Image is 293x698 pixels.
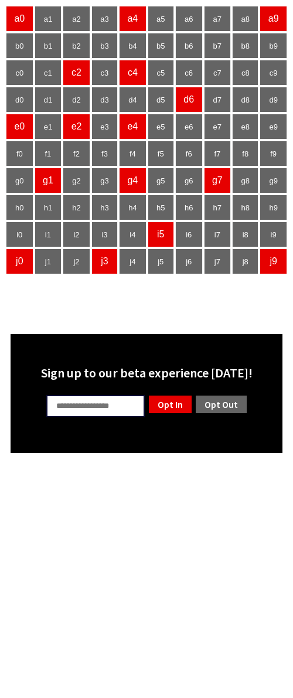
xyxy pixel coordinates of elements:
td: e2 [63,114,90,139]
td: g8 [232,168,258,193]
td: a2 [63,6,90,32]
td: f0 [6,141,33,166]
a: Opt In [148,394,193,414]
td: a5 [148,6,174,32]
td: b5 [148,33,174,59]
a: Opt Out [195,394,248,414]
td: b7 [204,33,231,59]
td: b1 [35,33,62,59]
td: c3 [91,60,118,86]
td: j2 [63,248,90,274]
td: f5 [148,141,174,166]
td: e7 [204,114,231,139]
td: g1 [35,168,62,193]
td: g9 [260,168,287,193]
td: g6 [175,168,203,193]
td: i4 [119,222,146,247]
td: a1 [35,6,62,32]
td: f2 [63,141,90,166]
td: h1 [35,195,62,220]
td: i3 [91,222,118,247]
td: g3 [91,168,118,193]
td: c2 [63,60,90,86]
td: d7 [204,87,231,113]
td: i6 [175,222,203,247]
td: h2 [63,195,90,220]
td: j1 [35,248,62,274]
td: f3 [91,141,118,166]
td: i7 [204,222,231,247]
td: d0 [6,87,33,113]
td: e1 [35,114,62,139]
td: d6 [175,87,203,113]
td: j5 [148,248,174,274]
div: Sign up to our beta experience [DATE]! [18,365,275,381]
td: f4 [119,141,146,166]
td: d1 [35,87,62,113]
td: d8 [232,87,258,113]
td: g4 [119,168,146,193]
td: f9 [260,141,287,166]
td: j9 [260,248,287,274]
td: j3 [91,248,118,274]
td: h8 [232,195,258,220]
td: b8 [232,33,258,59]
td: j6 [175,248,203,274]
td: d4 [119,87,146,113]
td: i1 [35,222,62,247]
td: j0 [6,248,33,274]
td: e6 [175,114,203,139]
td: a3 [91,6,118,32]
td: f1 [35,141,62,166]
td: h3 [91,195,118,220]
td: c8 [232,60,258,86]
td: g5 [148,168,174,193]
td: f6 [175,141,203,166]
td: h0 [6,195,33,220]
td: h5 [148,195,174,220]
td: e0 [6,114,33,139]
td: b3 [91,33,118,59]
td: b2 [63,33,90,59]
td: b9 [260,33,287,59]
td: b0 [6,33,33,59]
td: c9 [260,60,287,86]
td: f8 [232,141,258,166]
td: j8 [232,248,258,274]
td: e9 [260,114,287,139]
td: h9 [260,195,287,220]
td: g2 [63,168,90,193]
td: c7 [204,60,231,86]
td: e5 [148,114,174,139]
td: a4 [119,6,146,32]
td: h7 [204,195,231,220]
td: a7 [204,6,231,32]
td: d2 [63,87,90,113]
td: d5 [148,87,174,113]
td: b4 [119,33,146,59]
td: h6 [175,195,203,220]
td: d9 [260,87,287,113]
td: e8 [232,114,258,139]
td: a9 [260,6,287,32]
td: i8 [232,222,258,247]
td: c4 [119,60,146,86]
td: i0 [6,222,33,247]
td: c5 [148,60,174,86]
td: c1 [35,60,62,86]
td: i5 [148,222,174,247]
td: c6 [175,60,203,86]
td: b6 [175,33,203,59]
td: a6 [175,6,203,32]
td: j7 [204,248,231,274]
td: e4 [119,114,146,139]
td: f7 [204,141,231,166]
td: e3 [91,114,118,139]
td: a0 [6,6,33,32]
td: h4 [119,195,146,220]
td: i2 [63,222,90,247]
td: g7 [204,168,231,193]
td: a8 [232,6,258,32]
td: c0 [6,60,33,86]
td: d3 [91,87,118,113]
